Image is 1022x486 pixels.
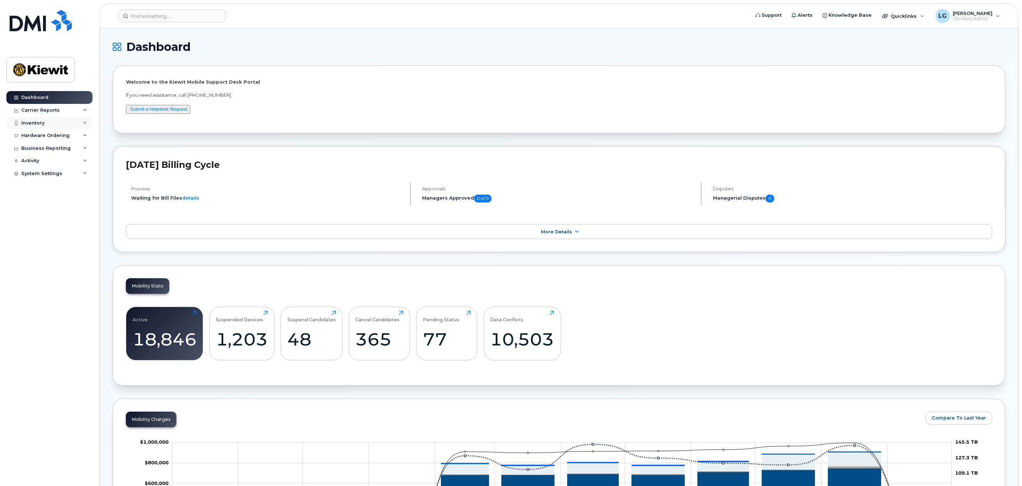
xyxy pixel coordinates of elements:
[130,106,187,112] a: Submit a Helpdesk Request
[133,311,148,322] div: Active
[126,92,992,99] p: If you need assistance, call [PHONE_NUMBER]
[131,195,404,201] li: Waiting for Bill Files
[423,311,459,322] div: Pending Status
[131,186,404,191] h4: Process
[145,480,169,486] g: $0
[126,105,190,114] button: Submit a Helpdesk Request
[216,311,263,322] div: Suspended Devices
[145,460,169,465] g: $0
[423,311,471,356] a: Pending Status77
[490,311,523,322] div: Data Conflicts
[926,412,992,424] button: Compare To Last Year
[423,329,471,350] div: 77
[955,470,978,476] tspan: 109.1 TB
[133,329,197,350] div: 18,846
[287,311,336,356] a: Suspend Candidates48
[126,159,992,170] h2: [DATE] Billing Cycle
[955,455,978,460] tspan: 127.3 TB
[126,42,191,52] span: Dashboard
[991,455,1017,481] iframe: Messenger Launcher
[133,311,197,356] a: Active18,846
[713,186,992,191] h4: Disputes
[541,229,572,234] span: More Details
[355,311,399,322] div: Cancel Candidates
[182,195,199,201] a: details
[355,329,403,350] div: 365
[766,195,774,202] span: 0
[216,329,268,350] div: 1,203
[140,439,169,445] tspan: $1,000,000
[140,439,169,445] g: $0
[422,186,695,191] h4: Approvals
[145,460,169,465] tspan: $800,000
[422,195,695,202] h5: Managers Approved
[355,311,403,356] a: Cancel Candidates365
[713,195,992,202] h5: Managerial Disputes
[287,329,336,350] div: 48
[932,414,986,421] span: Compare To Last Year
[287,311,336,322] div: Suspend Candidates
[474,195,491,202] span: 0 of 0
[490,311,554,356] a: Data Conflicts10,503
[126,79,992,85] p: Welcome to the Kiewit Mobile Support Desk Portal
[490,329,554,350] div: 10,503
[955,439,978,445] tspan: 145.5 TB
[145,480,169,486] tspan: $600,000
[216,311,268,356] a: Suspended Devices1,203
